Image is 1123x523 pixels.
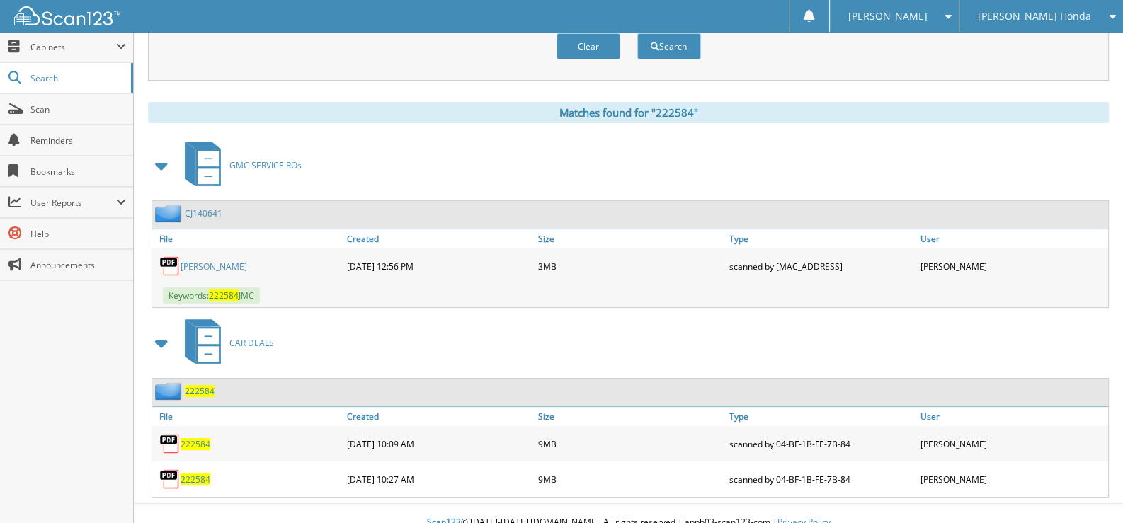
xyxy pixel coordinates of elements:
[535,407,726,426] a: Size
[30,259,126,271] span: Announcements
[209,289,239,301] span: 222584
[917,407,1108,426] a: User
[30,166,126,178] span: Bookmarks
[181,473,210,485] a: 222584
[343,252,535,280] div: [DATE] 12:56 PM
[163,287,260,304] span: Keywords: JMC
[848,12,927,21] span: [PERSON_NAME]
[343,430,535,458] div: [DATE] 10:09 AM
[176,137,302,193] a: GMC SERVICE ROs
[159,255,181,277] img: PDF.png
[535,229,726,248] a: Size
[978,12,1091,21] span: [PERSON_NAME] Honda
[30,72,124,84] span: Search
[181,260,247,272] a: [PERSON_NAME]
[229,159,302,171] span: GMC SERVICE ROs
[152,407,343,426] a: File
[155,382,185,400] img: folder2.png
[535,465,726,493] div: 9MB
[14,6,120,25] img: scan123-logo-white.svg
[917,229,1108,248] a: User
[343,465,535,493] div: [DATE] 10:27 AM
[159,433,181,454] img: PDF.png
[185,385,215,397] a: 222584
[155,205,185,222] img: folder2.png
[917,430,1108,458] div: [PERSON_NAME]
[726,407,917,426] a: Type
[343,229,535,248] a: Created
[30,228,126,240] span: Help
[30,41,116,53] span: Cabinets
[176,315,274,371] a: CAR DEALS
[535,430,726,458] div: 9MB
[535,252,726,280] div: 3MB
[229,337,274,349] span: CAR DEALS
[152,229,343,248] a: File
[181,438,210,450] a: 222584
[726,430,917,458] div: scanned by 04-BF-1B-FE-7B-84
[343,407,535,426] a: Created
[726,465,917,493] div: scanned by 04-BF-1B-FE-7B-84
[557,33,620,59] button: Clear
[30,197,116,209] span: User Reports
[726,252,917,280] div: scanned by [MAC_ADDRESS]
[159,469,181,490] img: PDF.png
[148,102,1109,123] div: Matches found for "222584"
[30,134,126,146] span: Reminders
[30,103,126,115] span: Scan
[637,33,701,59] button: Search
[726,229,917,248] a: Type
[917,252,1108,280] div: [PERSON_NAME]
[185,207,222,219] a: CJ140641
[917,465,1108,493] div: [PERSON_NAME]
